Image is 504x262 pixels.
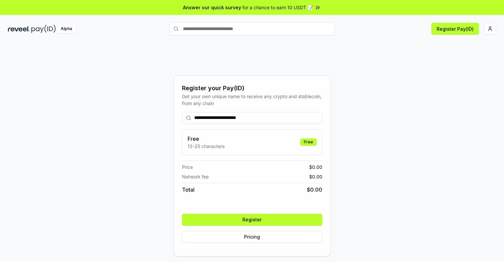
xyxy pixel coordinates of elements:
[182,93,322,107] div: Get your own unique name to receive any crypto and stablecoin, from any chain
[182,186,195,194] span: Total
[242,4,313,11] span: for a chance to earn 10 USDT 📝
[182,231,322,243] button: Pricing
[182,173,209,180] span: Network fee
[309,164,322,170] span: $ 0.00
[307,186,322,194] span: $ 0.00
[31,25,56,33] img: pay_id
[57,25,76,33] div: Alpha
[309,173,322,180] span: $ 0.00
[300,138,317,146] div: Free
[182,214,322,226] button: Register
[183,4,241,11] span: Answer our quick survey
[188,135,225,143] h3: Free
[188,143,225,150] p: 13-25 characters
[431,23,479,35] button: Register Pay(ID)
[182,164,193,170] span: Price
[182,84,322,93] div: Register your Pay(ID)
[8,25,30,33] img: reveel_dark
